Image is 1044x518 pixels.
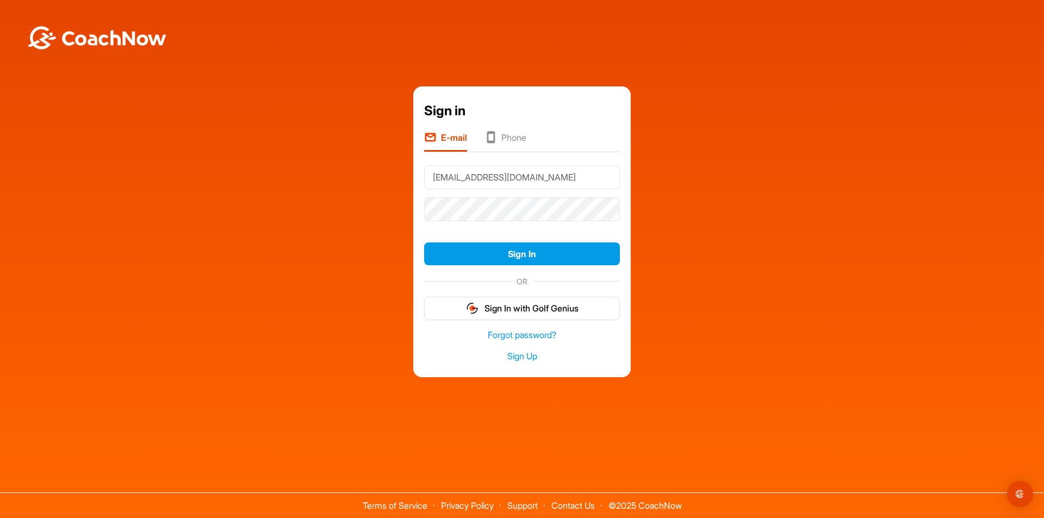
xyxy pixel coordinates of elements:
[424,131,467,152] li: E-mail
[424,297,620,320] button: Sign In with Golf Genius
[424,329,620,341] a: Forgot password?
[484,131,526,152] li: Phone
[26,26,167,49] img: BwLJSsUCoWCh5upNqxVrqldRgqLPVwmV24tXu5FoVAoFEpwwqQ3VIfuoInZCoVCoTD4vwADAC3ZFMkVEQFDAAAAAElFTkSuQmCC
[507,500,538,511] a: Support
[424,101,620,121] div: Sign in
[424,242,620,266] button: Sign In
[1007,481,1033,507] div: Open Intercom Messenger
[603,493,687,510] span: © 2025 CoachNow
[441,500,494,511] a: Privacy Policy
[424,350,620,363] a: Sign Up
[511,276,533,287] span: OR
[465,302,479,315] img: gg_logo
[551,500,595,511] a: Contact Us
[424,165,620,189] input: E-mail
[363,500,427,511] a: Terms of Service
